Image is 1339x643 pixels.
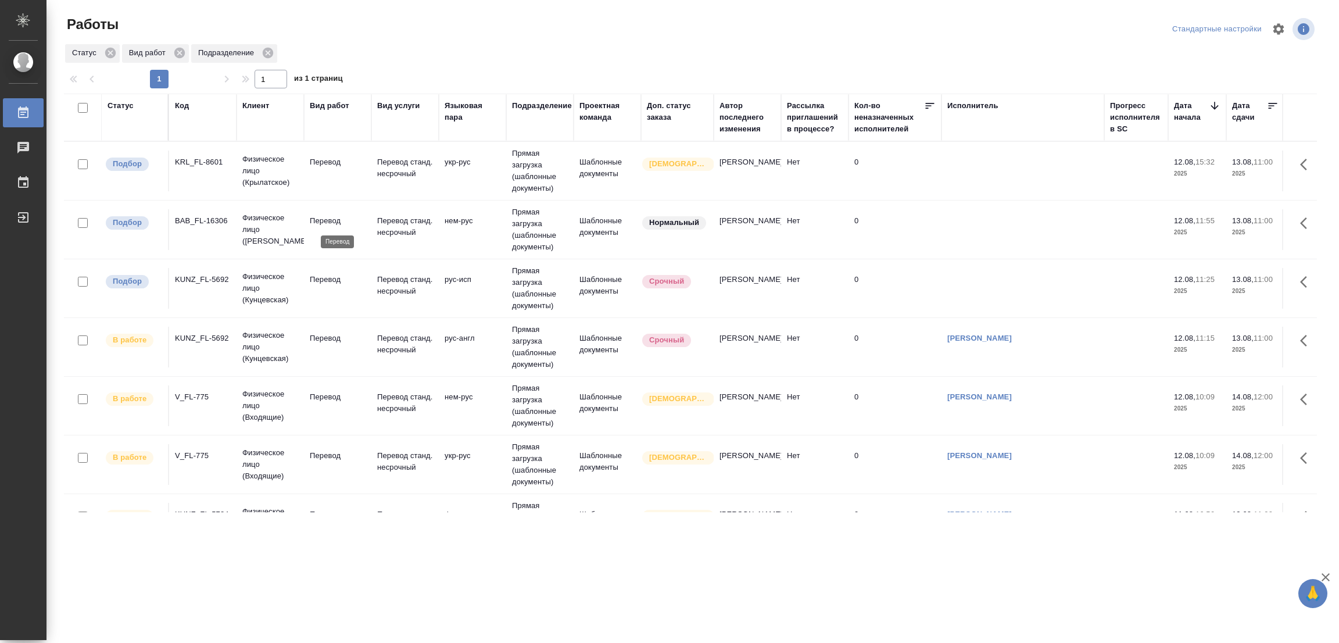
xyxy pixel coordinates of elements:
[1195,451,1215,460] p: 10:09
[947,100,998,112] div: Исполнитель
[105,333,162,348] div: Исполнитель выполняет работу
[781,327,848,367] td: Нет
[1293,18,1317,40] span: Посмотреть информацию
[105,274,162,290] div: Можно подбирать исполнителей
[242,271,298,306] p: Физическое лицо (Кунцевская)
[506,318,574,376] td: Прямая загрузка (шаблонные документы)
[105,215,162,231] div: Можно подбирать исполнителей
[1195,216,1215,225] p: 11:55
[113,334,146,346] p: В работе
[781,444,848,485] td: Нет
[781,268,848,309] td: Нет
[105,509,162,524] div: Исполнитель выполняет работу
[1195,510,1215,519] p: 16:56
[579,100,635,123] div: Проектная команда
[848,268,941,309] td: 0
[1232,451,1254,460] p: 14.08,
[574,385,641,426] td: Шаблонные документы
[1254,510,1273,519] p: 11:00
[1293,209,1321,237] button: Здесь прячутся важные кнопки
[1293,444,1321,472] button: Здесь прячутся важные кнопки
[1303,581,1323,606] span: 🙏
[1174,227,1220,238] p: 2025
[506,259,574,317] td: Прямая загрузка (шаблонные документы)
[647,100,708,123] div: Доп. статус заказа
[574,503,641,544] td: Шаблонные документы
[781,503,848,544] td: Нет
[122,44,189,63] div: Вид работ
[377,450,433,473] p: Перевод станд. несрочный
[113,393,146,405] p: В работе
[1232,216,1254,225] p: 13.08,
[649,393,707,405] p: [DEMOGRAPHIC_DATA]
[1232,168,1279,180] p: 2025
[1232,158,1254,166] p: 13.08,
[947,451,1012,460] a: [PERSON_NAME]
[1232,100,1267,123] div: Дата сдачи
[649,452,707,463] p: [DEMOGRAPHIC_DATA]
[506,142,574,200] td: Прямая загрузка (шаблонные документы)
[574,327,641,367] td: Шаблонные документы
[1174,275,1195,284] p: 12.08,
[649,158,707,170] p: [DEMOGRAPHIC_DATA]
[310,509,366,520] p: Перевод
[377,391,433,415] p: Перевод станд. несрочный
[947,510,1012,519] a: [PERSON_NAME]
[113,217,142,228] p: Подбор
[175,333,231,344] div: KUNZ_FL-5692
[506,435,574,494] td: Прямая загрузка (шаблонные документы)
[1174,334,1195,342] p: 12.08,
[1195,334,1215,342] p: 11:15
[848,444,941,485] td: 0
[1174,403,1220,415] p: 2025
[65,44,120,63] div: Статус
[1232,334,1254,342] p: 13.08,
[574,268,641,309] td: Шаблонные документы
[781,385,848,426] td: Нет
[439,503,506,544] td: фр-рус
[175,156,231,168] div: KRL_FL-8601
[377,509,433,532] p: Перевод станд. несрочный
[310,215,366,227] p: Перевод
[242,212,298,247] p: Физическое лицо ([PERSON_NAME])
[377,274,433,297] p: Перевод станд. несрочный
[105,391,162,407] div: Исполнитель выполняет работу
[64,15,119,34] span: Работы
[445,100,500,123] div: Языковая пара
[947,334,1012,342] a: [PERSON_NAME]
[1265,15,1293,43] span: Настроить таблицу
[512,100,572,112] div: Подразделение
[105,450,162,466] div: Исполнитель выполняет работу
[1174,392,1195,401] p: 12.08,
[310,100,349,112] div: Вид работ
[848,151,941,191] td: 0
[439,444,506,485] td: укр-рус
[1254,392,1273,401] p: 12:00
[1169,20,1265,38] div: split button
[242,447,298,482] p: Физическое лицо (Входящие)
[310,156,366,168] p: Перевод
[1232,344,1279,356] p: 2025
[714,268,781,309] td: [PERSON_NAME]
[1232,285,1279,297] p: 2025
[1195,392,1215,401] p: 10:09
[105,156,162,172] div: Можно подбирать исполнителей
[1232,510,1254,519] p: 13.08,
[1293,503,1321,531] button: Здесь прячутся важные кнопки
[714,209,781,250] td: [PERSON_NAME]
[714,503,781,544] td: [PERSON_NAME]
[439,151,506,191] td: укр-рус
[242,330,298,365] p: Физическое лицо (Кунцевская)
[719,100,775,135] div: Автор последнего изменения
[649,334,684,346] p: Срочный
[574,151,641,191] td: Шаблонные документы
[377,333,433,356] p: Перевод станд. несрочный
[781,151,848,191] td: Нет
[113,276,142,287] p: Подбор
[1232,227,1279,238] p: 2025
[242,506,298,541] p: Физическое лицо (Кунцевская)
[242,153,298,188] p: Физическое лицо (Крылатское)
[854,100,924,135] div: Кол-во неназначенных исполнителей
[714,444,781,485] td: [PERSON_NAME]
[714,327,781,367] td: [PERSON_NAME]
